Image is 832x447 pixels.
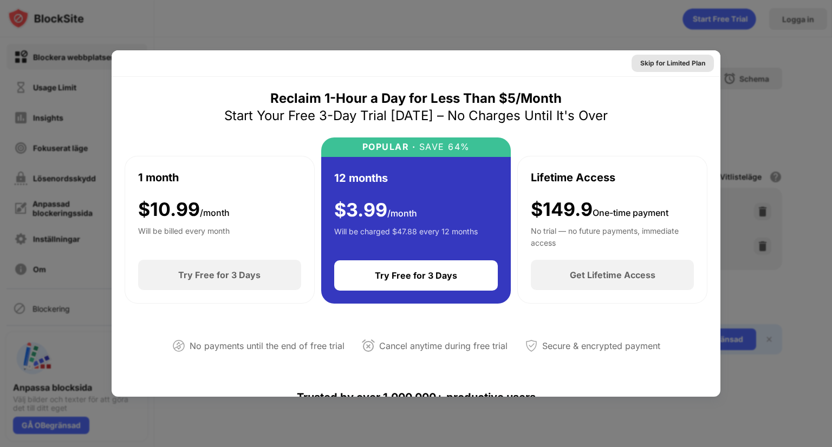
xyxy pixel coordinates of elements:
[125,371,707,423] div: Trusted by over 1,000,000+ productive users
[570,269,655,280] div: Get Lifetime Access
[387,208,417,219] span: /month
[379,338,508,354] div: Cancel anytime during free trial
[224,107,608,124] div: Start Your Free 3-Day Trial [DATE] – No Charges Until It's Over
[415,142,470,152] div: SAVE 64%
[334,199,417,221] div: $ 3.99
[270,90,562,107] div: Reclaim 1-Hour a Day for Less Than $5/Month
[375,270,457,281] div: Try Free for 3 Days
[542,338,660,354] div: Secure & encrypted payment
[362,142,416,152] div: POPULAR ·
[200,207,230,218] span: /month
[138,199,230,221] div: $ 10.99
[525,339,538,352] img: secured-payment
[362,339,375,352] img: cancel-anytime
[178,269,261,280] div: Try Free for 3 Days
[334,226,478,247] div: Will be charged $47.88 every 12 months
[531,169,615,186] div: Lifetime Access
[640,58,705,69] div: Skip for Limited Plan
[138,225,230,247] div: Will be billed every month
[172,339,185,352] img: not-paying
[138,169,179,186] div: 1 month
[531,199,668,221] div: $149.9
[531,225,694,247] div: No trial — no future payments, immediate access
[334,170,388,186] div: 12 months
[593,207,668,218] span: One-time payment
[190,338,344,354] div: No payments until the end of free trial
